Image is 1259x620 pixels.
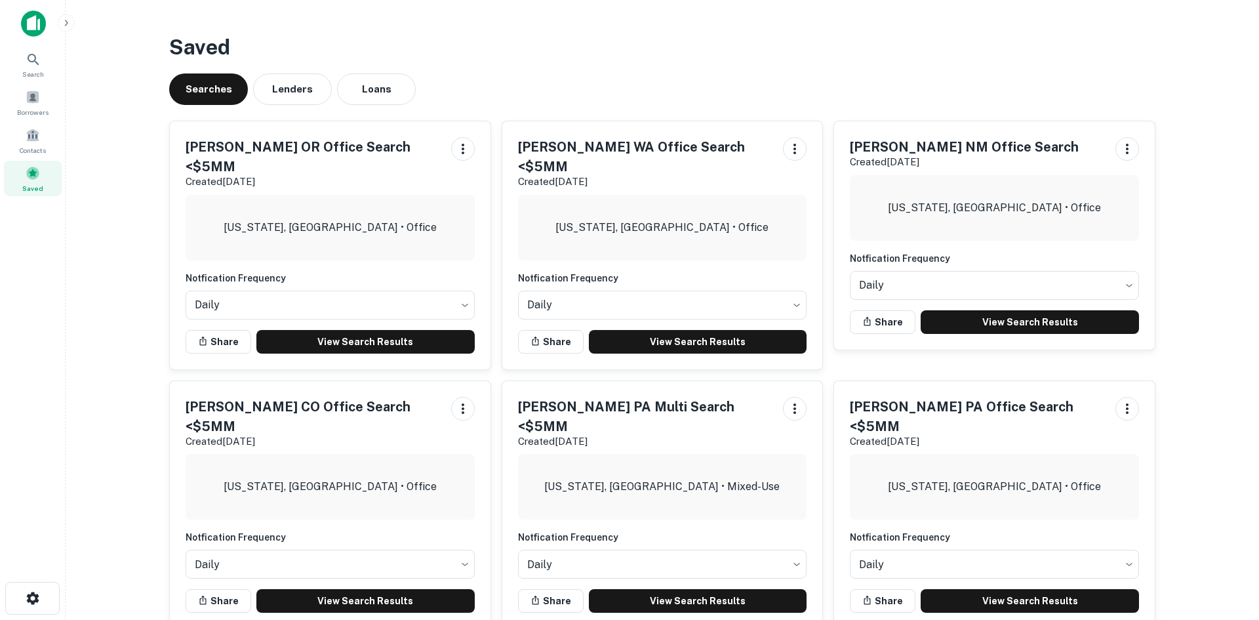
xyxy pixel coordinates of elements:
h6: Notfication Frequency [850,251,1139,266]
button: Loans [337,73,416,105]
h6: Notfication Frequency [850,530,1139,545]
a: View Search Results [921,589,1139,613]
button: Share [518,330,584,354]
a: View Search Results [256,589,475,613]
h5: [PERSON_NAME] CO Office Search <$5MM [186,397,441,436]
h6: Notfication Frequency [518,530,807,545]
p: [US_STATE], [GEOGRAPHIC_DATA] • Office [224,479,437,495]
div: Without label [518,287,807,323]
div: Without label [850,546,1139,583]
p: Created [DATE] [186,174,441,190]
button: Share [850,310,915,334]
div: Without label [850,267,1139,304]
a: View Search Results [589,330,807,354]
h5: [PERSON_NAME] WA Office Search <$5MM [518,137,773,176]
a: View Search Results [256,330,475,354]
a: Borrowers [4,85,62,120]
p: [US_STATE], [GEOGRAPHIC_DATA] • Office [888,479,1101,495]
button: Lenders [253,73,332,105]
img: capitalize-icon.png [21,10,46,37]
div: Without label [186,287,475,323]
p: [US_STATE], [GEOGRAPHIC_DATA] • Office [224,220,437,236]
button: Searches [169,73,248,105]
button: Share [186,330,251,354]
a: Contacts [4,123,62,158]
span: Saved [22,183,43,194]
span: Borrowers [17,107,49,117]
a: Saved [4,161,62,196]
p: [US_STATE], [GEOGRAPHIC_DATA] • Office [555,220,769,236]
span: Contacts [20,145,46,155]
h6: Notfication Frequency [186,530,475,545]
p: Created [DATE] [850,434,1105,449]
p: [US_STATE], [GEOGRAPHIC_DATA] • Office [888,200,1101,216]
p: Created [DATE] [850,154,1079,170]
h5: [PERSON_NAME] OR Office Search <$5MM [186,137,441,176]
h5: [PERSON_NAME] NM Office Search [850,137,1079,157]
span: Search [22,69,44,79]
h3: Saved [169,31,1155,63]
div: Without label [186,546,475,583]
a: Search [4,47,62,82]
h6: Notfication Frequency [186,271,475,285]
p: Created [DATE] [518,174,773,190]
h5: [PERSON_NAME] PA Office Search <$5MM [850,397,1105,436]
button: Share [518,589,584,613]
button: Share [850,589,915,613]
h5: [PERSON_NAME] PA Multi Search <$5MM [518,397,773,436]
h6: Notfication Frequency [518,271,807,285]
button: Share [186,589,251,613]
div: Without label [518,546,807,583]
a: View Search Results [589,589,807,613]
p: Created [DATE] [186,434,441,449]
a: View Search Results [921,310,1139,334]
p: [US_STATE], [GEOGRAPHIC_DATA] • Mixed-Use [544,479,780,495]
p: Created [DATE] [518,434,773,449]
